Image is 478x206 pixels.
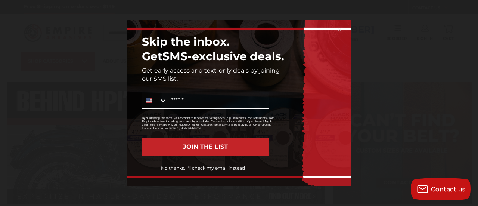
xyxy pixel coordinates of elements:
img: United States [146,98,152,104]
p: By submitting this form, you consent to receive marketing texts (e.g., discounts, cart reminders)... [142,116,276,130]
span: SMS-exclusive deals. [162,49,284,63]
button: No thanks, I'll check my email instead [137,162,269,175]
span: Get early access and text-only deals by joining [142,67,280,74]
span: Get [142,49,162,63]
button: Contact us [411,178,471,200]
button: Close dialog [336,26,344,33]
button: JOIN THE LIST [142,138,269,156]
span: Contact us [431,186,466,193]
span: our SMS list. [142,75,178,82]
a: Terms [192,126,201,130]
button: Search Countries [142,92,167,108]
span: Skip the inbox. [142,35,230,49]
a: Privacy Policy [169,126,190,130]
